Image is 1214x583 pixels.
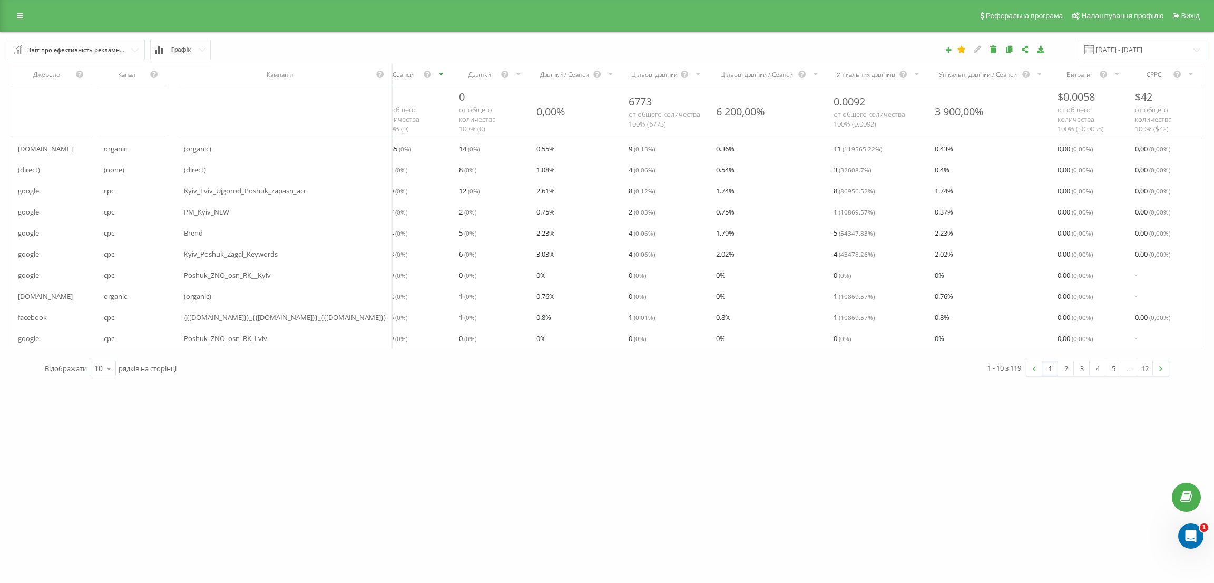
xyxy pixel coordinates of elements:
span: 5 [834,227,875,239]
span: ( 0,00 %) [1149,144,1170,153]
i: Завантажити звіт [1036,45,1045,53]
span: cpc [104,248,114,260]
span: ( 0,00 %) [1149,187,1170,195]
span: 0,00 [1058,311,1093,324]
div: 1 - 10 з 119 [987,363,1021,373]
span: - [1135,332,1137,345]
span: 2 [459,206,476,218]
span: ( 0 %) [395,334,407,343]
a: 2 [1058,361,1074,376]
span: от общего количества 100% ( 6773 ) [629,110,700,129]
div: Цільові дзвінки / Сеанси [716,70,798,79]
span: ( 0 %) [464,313,476,322]
span: 0.36 % [716,142,735,155]
span: ( 0.13 %) [634,144,655,153]
div: Канал [104,70,150,79]
span: от общего количества 100% ( $ 0.0058 ) [1058,105,1104,133]
span: {{[DOMAIN_NAME]}}_{{[DOMAIN_NAME]}}_{{[DOMAIN_NAME]}} [184,311,386,324]
span: 0 [459,269,476,281]
span: 1 [459,311,476,324]
span: 1 [1200,523,1208,532]
span: 0 % [935,332,944,345]
span: ( 10869.57 %) [839,313,875,322]
span: 0 % [935,269,944,281]
span: 0 [629,332,646,345]
span: 460 [383,184,407,197]
span: 125 [383,311,407,324]
div: Дзвінки [459,70,500,79]
span: ( 0 %) [464,271,476,279]
span: 8 [834,184,875,197]
span: PM_Kyiv_NEW [184,206,229,218]
a: 1 [1042,361,1058,376]
span: ( 0 %) [464,250,476,258]
span: 3 [834,163,871,176]
span: 4 [629,227,655,239]
span: 267 [383,206,407,218]
span: 8 [459,163,476,176]
span: ( 0,00 %) [1072,166,1093,174]
span: 119 [383,332,407,345]
span: ( 54347.83 %) [839,229,875,237]
span: google [18,206,39,218]
div: Витрати [1058,70,1099,79]
span: 0 % [716,290,726,303]
span: 1.74 % [935,184,953,197]
span: 2.23 % [536,227,555,239]
span: ( 0 %) [464,208,476,216]
span: рядків на сторінці [119,364,177,373]
span: Налаштування профілю [1081,12,1163,20]
span: Kyiv_Poshuk_Zagal_Keywords [184,248,278,260]
span: Poshuk_ZNO_osn_RK_Lviv [184,332,267,345]
span: ( 0,00 %) [1149,166,1170,174]
div: Цільові дзвінки [629,70,680,79]
span: - [1135,269,1137,281]
span: ( 0,00 %) [1072,229,1093,237]
span: ( 0,00 %) [1072,271,1093,279]
span: ( 0,00 %) [1072,187,1093,195]
div: Звіт про ефективність рекламних кампаній [27,44,126,56]
span: 11 [834,142,882,155]
span: ( 0.01 %) [634,313,655,322]
span: ( 0 %) [634,334,646,343]
span: cpc [104,227,114,239]
span: google [18,248,39,260]
span: [DOMAIN_NAME] [18,290,73,303]
span: $ 42 [1135,90,1152,104]
span: ( 0 %) [395,166,407,174]
span: 0.8 % [536,311,551,324]
div: scrollable content [12,64,1202,349]
span: ( 0,00 %) [1149,313,1170,322]
span: 0,00 [1135,142,1170,155]
span: 1.79 % [716,227,735,239]
div: 10 [94,363,103,374]
div: Кампанія [184,70,376,79]
span: 2.02 % [716,248,735,260]
span: 0.55 % [536,142,555,155]
span: cpc [104,311,114,324]
span: 4 [834,248,875,260]
span: 0.4 % [935,163,949,176]
span: ( 0 %) [634,271,646,279]
span: ( 0.12 %) [634,187,655,195]
span: 0.43 % [935,142,953,155]
span: ( 0,00 %) [1072,208,1093,216]
span: 6773 [629,94,652,109]
span: (organic) [184,290,211,303]
div: CPPC [1135,70,1173,79]
span: 0 [834,269,851,281]
span: ( 86956.52 %) [839,187,875,195]
span: 0,00 [1058,269,1093,281]
span: ( 0.06 %) [634,229,655,237]
div: Сеанси [383,70,423,79]
span: 0 % [716,269,726,281]
span: ( 0 %) [839,334,851,343]
span: 12 [459,184,480,197]
span: 1 [459,290,476,303]
span: 1.74 % [716,184,735,197]
span: 2.61 % [536,184,555,197]
span: (direct) [18,163,40,176]
span: ( 0 %) [839,271,851,279]
span: 0,00 [1058,290,1093,303]
span: от общего количества 100% ( 0 ) [459,105,496,133]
